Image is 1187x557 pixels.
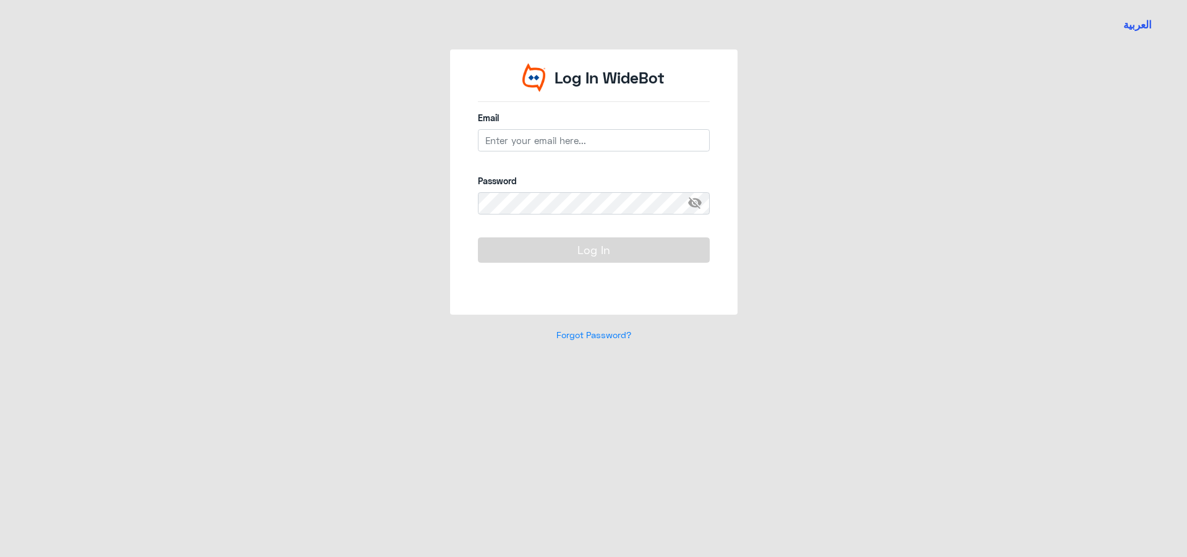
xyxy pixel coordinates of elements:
[522,63,546,92] img: Widebot Logo
[1116,9,1159,40] a: Switch language
[555,66,665,90] p: Log In WideBot
[478,111,710,124] label: Email
[478,237,710,262] button: Log In
[687,192,710,215] span: visibility_off
[556,330,631,340] a: Forgot Password?
[478,174,710,187] label: Password
[1123,17,1152,33] button: العربية
[478,129,710,151] input: Enter your email here...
